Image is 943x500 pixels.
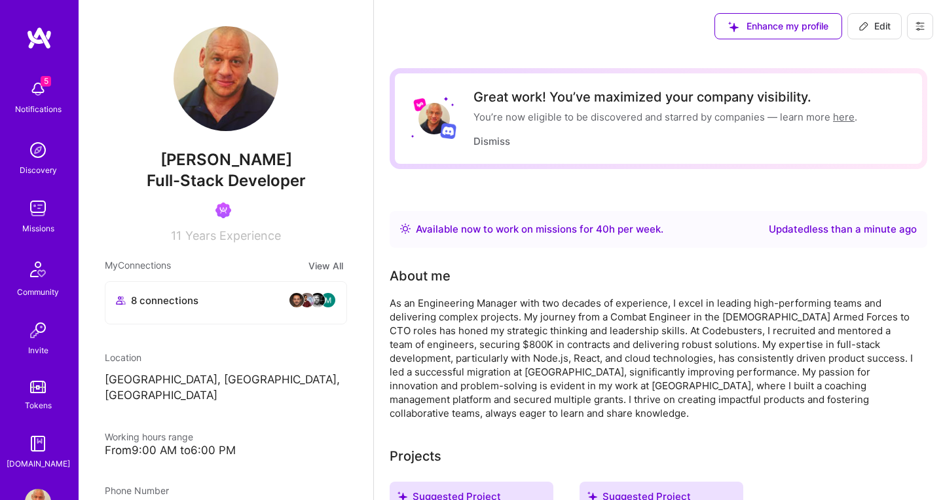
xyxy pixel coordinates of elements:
[41,76,51,87] span: 5
[105,351,347,364] div: Location
[131,294,198,307] span: 8 connections
[147,171,306,190] span: Full-Stack Developer
[418,103,450,134] img: User Avatar
[833,111,855,123] a: here
[105,150,347,170] span: [PERSON_NAME]
[105,444,347,457] div: From 9:00 AM to 6:00 PM
[473,134,510,148] button: Dismiss
[105,258,171,273] span: My Connections
[7,457,70,471] div: [DOMAIN_NAME]
[305,258,347,273] button: View All
[25,137,51,163] img: discovery
[26,26,52,50] img: logo
[400,223,411,234] img: Availability
[116,296,126,305] i: icon Collaborator
[440,123,456,139] img: Discord logo
[20,163,57,177] div: Discovery
[769,221,917,237] div: Updated less than a minute ago
[105,372,347,404] p: [GEOGRAPHIC_DATA], [GEOGRAPHIC_DATA], [GEOGRAPHIC_DATA]
[390,266,451,286] div: About me
[25,398,52,412] div: Tokens
[859,20,891,33] span: Edit
[390,446,441,466] div: Projects
[473,89,857,105] div: Great work! You’ve maximized your company visibility.
[847,13,902,39] div: null
[171,229,181,242] span: 11
[289,292,305,308] img: avatar
[473,110,857,124] div: You’re now eligible to be discovered and starred by companies — learn more .
[30,381,46,393] img: tokens
[105,431,193,442] span: Working hours range
[28,343,48,357] div: Invite
[413,98,427,111] img: Lyft logo
[310,292,325,308] img: avatar
[105,485,169,496] span: Phone Number
[25,76,51,102] img: bell
[25,317,51,343] img: Invite
[185,229,281,242] span: Years Experience
[390,296,914,420] div: As an Engineering Manager with two decades of experience, I excel in leading high-performing team...
[15,102,62,116] div: Notifications
[215,202,231,218] img: Been on Mission
[320,292,336,308] img: avatar
[596,223,609,235] span: 40
[416,221,663,237] div: Available now to work on missions for h per week .
[25,195,51,221] img: teamwork
[22,221,54,235] div: Missions
[390,266,451,286] div: Tell us a little about yourself
[174,26,278,131] img: User Avatar
[22,254,54,285] img: Community
[25,431,51,457] img: guide book
[17,285,59,299] div: Community
[299,292,315,308] img: avatar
